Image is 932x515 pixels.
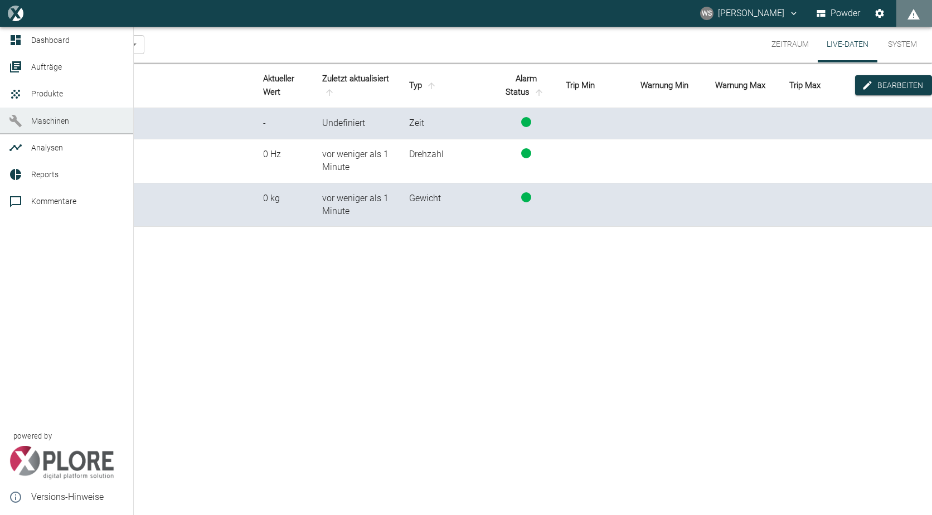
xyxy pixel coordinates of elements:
[8,6,23,21] img: logo
[31,170,59,179] span: Reports
[495,63,557,108] th: Alarm Status
[9,446,114,479] img: Xplore Logo
[115,117,124,126] a: new /machines
[400,183,495,227] td: Gewicht
[263,117,304,130] div: -
[31,63,254,108] th: Name
[263,192,304,205] div: 0 kg
[313,108,401,139] td: Undefiniert
[400,63,495,108] th: Typ
[700,7,713,20] div: WS
[13,431,52,441] span: powered by
[521,148,531,158] span: status-running
[31,490,124,504] span: Versions-Hinweise
[870,3,890,23] button: Einstellungen
[706,63,781,108] th: Warnung Max
[877,27,928,62] button: System
[31,108,254,139] td: OperatingHours (IW)
[31,89,63,98] span: Produkte
[313,63,401,108] th: Zuletzt aktualisiert
[115,144,124,153] a: new /analyses/list/0
[263,148,304,161] div: 0 Hz
[424,81,439,91] span: sort-type
[400,139,495,183] td: Drehzahl
[521,192,531,202] span: status-running
[31,62,62,71] span: Aufträge
[632,63,706,108] th: Warnung Min
[31,116,69,125] span: Maschinen
[532,88,546,98] span: sort-status
[31,139,254,183] td: Motor (IW)
[400,108,495,139] td: Zeit
[31,197,76,206] span: Kommentare
[31,183,254,227] td: [PERSON_NAME] (IW)
[698,3,800,23] button: wolfgang.schneider@kansaihelios-cws.de
[254,63,313,108] th: Aktueller Wert
[855,75,932,96] button: edit-alarms
[322,88,337,98] span: sort-time
[780,63,855,108] th: Trip Max
[763,27,818,62] button: Zeitraum
[818,27,877,62] button: Live-Daten
[814,3,863,23] button: Powder
[322,148,392,174] div: 11.9.2025, 15:54:18
[521,117,531,127] span: status-running
[31,143,63,152] span: Analysen
[322,192,392,218] div: 11.9.2025, 15:54:18
[557,63,632,108] th: Trip Min
[31,36,70,45] span: Dashboard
